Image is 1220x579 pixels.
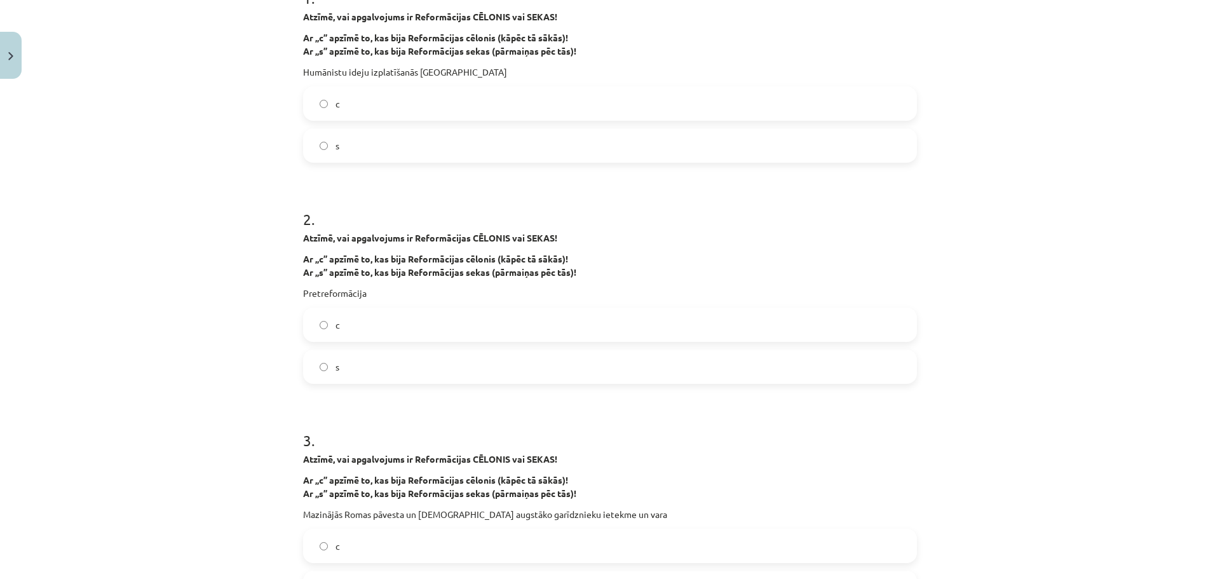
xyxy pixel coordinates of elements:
input: с [320,100,328,108]
strong: Atzīmē, vai apgalvojums ir Reformācijas CĒLONIS vai SEKAS! [303,232,557,243]
strong: Ar „c” apzīmē to, kas bija Reformācijas cēlonis (kāpēc tā sākās)! [303,32,568,43]
span: c [335,318,340,332]
strong: Atzīmē, vai apgalvojums ir Reformācijas CĒLONIS vai SEKAS! [303,453,557,465]
p: Pretreformācija [303,287,917,300]
input: s [320,363,328,371]
strong: Ar „c” apzīmē to, kas bija Reformācijas cēlonis (kāpēc tā sākās)! [303,474,568,486]
span: c [335,540,340,553]
strong: Ar „s” apzīmē to, kas bija Reformācijas sekas (pārmaiņas pēc tās)! [303,266,576,278]
strong: Ar „s” apzīmē to, kas bija Reformācijas sekas (pārmaiņas pēc tās)! [303,45,576,57]
p: Humānistu ideju izplatīšanās [GEOGRAPHIC_DATA] [303,65,917,79]
input: c [320,542,328,550]
strong: Atzīmē, vai apgalvojums ir Reformācijas CĒLONIS vai SEKAS! [303,11,557,22]
span: s [335,139,339,153]
strong: Ar „c” apzīmē to, kas bija Reformācijas cēlonis (kāpēc tā sākās)! [303,253,568,264]
input: s [320,142,328,150]
strong: Ar „s” apzīmē to, kas bija Reformācijas sekas (pārmaiņas pēc tās)! [303,487,576,499]
span: с [335,97,340,111]
p: Mazinājās Romas pāvesta un [DEMOGRAPHIC_DATA] augstāko garīdznieku ietekme un vara [303,508,917,521]
h1: 2 . [303,188,917,228]
h1: 3 . [303,409,917,449]
span: s [335,360,339,374]
img: icon-close-lesson-0947bae3869378f0d4975bcd49f059093ad1ed9edebbc8119c70593378902aed.svg [8,52,13,60]
input: c [320,321,328,329]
